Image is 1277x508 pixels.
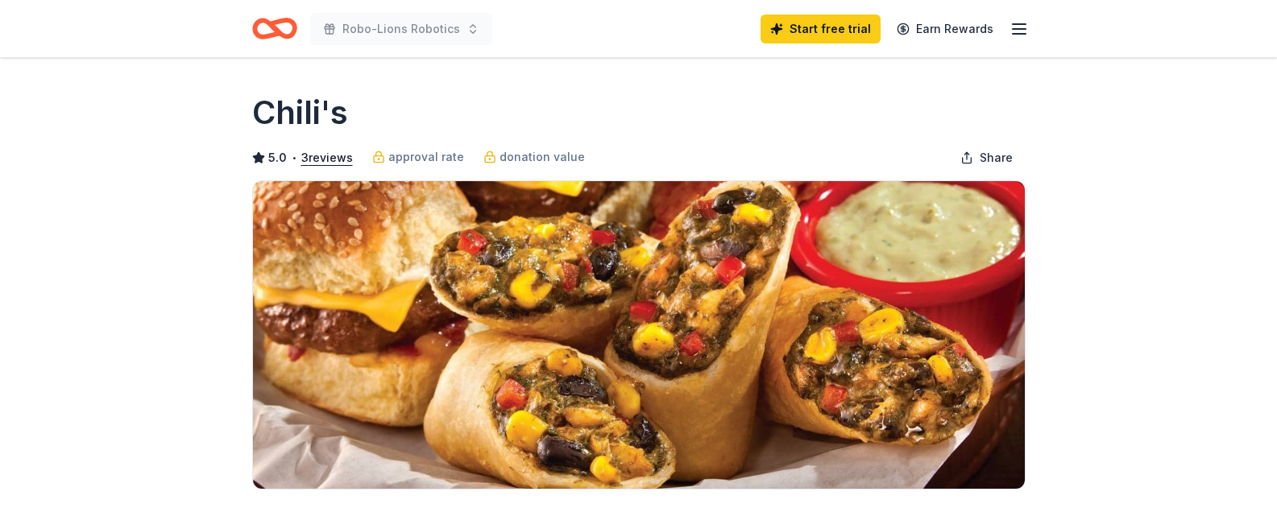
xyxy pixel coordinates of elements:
button: Share [947,142,1026,174]
img: Image for Chili's [253,181,1025,489]
span: donation value [500,147,585,167]
span: approval rate [388,147,464,167]
span: Robo-Lions Robotics [342,19,460,39]
a: approval rate [372,147,464,167]
a: donation value [483,147,585,167]
span: • [291,151,296,164]
span: Share [980,148,1013,167]
h1: Chili's [252,90,348,135]
a: Home [252,10,297,47]
button: Robo-Lions Robotics [310,13,492,45]
a: Earn Rewards [887,14,1003,43]
button: 3reviews [301,148,353,167]
a: Start free trial [761,14,881,43]
span: 5.0 [268,148,287,167]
